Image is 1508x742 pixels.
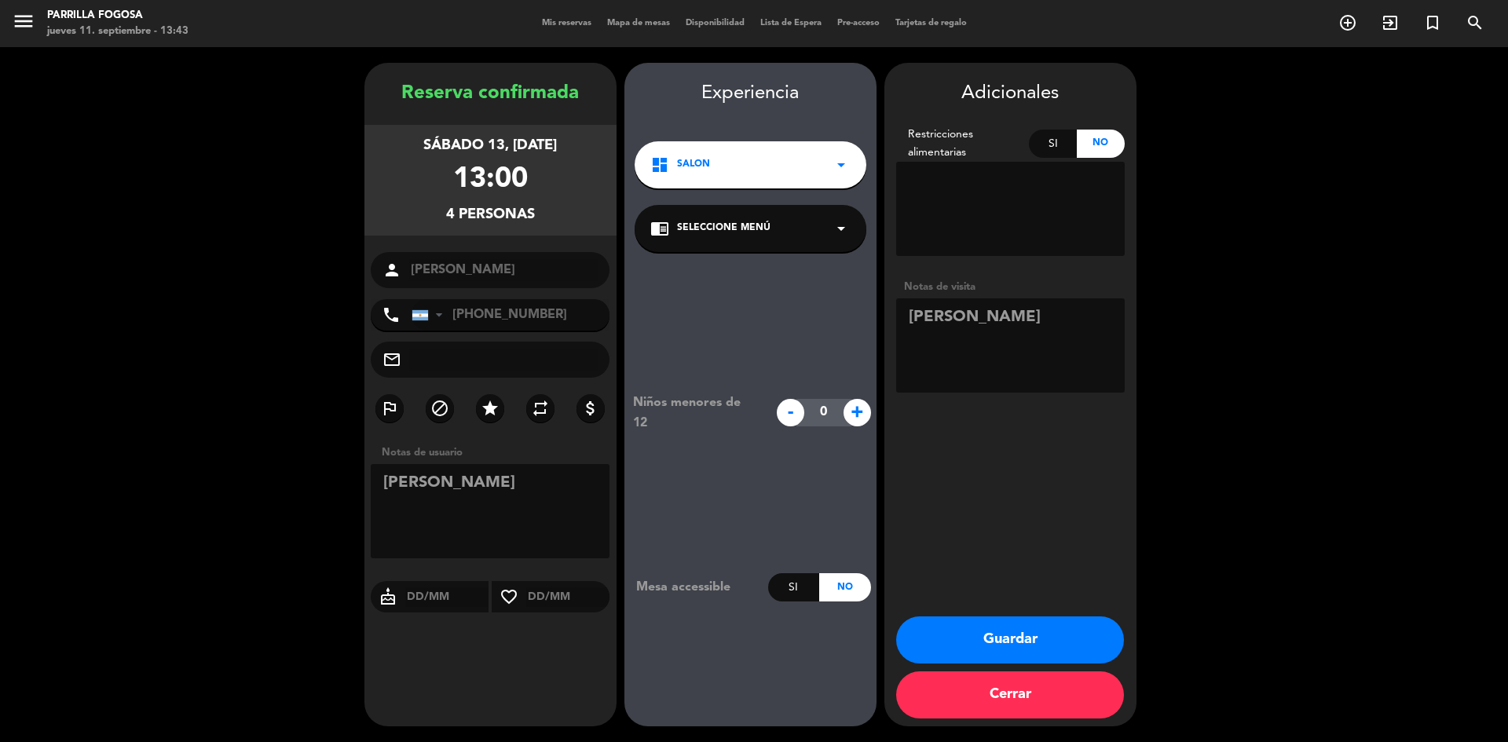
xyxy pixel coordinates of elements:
[650,219,669,238] i: chrome_reader_mode
[844,399,871,426] span: +
[896,279,1125,295] div: Notas de visita
[1077,130,1125,158] div: No
[47,8,188,24] div: Parrilla Fogosa
[1423,13,1442,32] i: turned_in_not
[492,587,526,606] i: favorite_border
[1466,13,1484,32] i: search
[1029,130,1077,158] div: Si
[12,9,35,33] i: menu
[364,79,617,109] div: Reserva confirmada
[896,671,1124,718] button: Cerrar
[621,393,768,433] div: Niños menores de 12
[534,19,599,27] span: Mis reservas
[677,221,770,236] span: Seleccione Menú
[678,19,752,27] span: Disponibilidad
[481,399,500,418] i: star
[677,157,710,173] span: SALON
[12,9,35,38] button: menu
[832,155,851,174] i: arrow_drop_down
[453,157,528,203] div: 13:00
[896,126,1030,162] div: Restricciones alimentarias
[752,19,829,27] span: Lista de Espera
[777,399,804,426] span: -
[829,19,888,27] span: Pre-acceso
[405,587,489,607] input: DD/MM
[374,444,617,461] div: Notas de usuario
[382,305,401,324] i: phone
[896,79,1125,109] div: Adicionales
[599,19,678,27] span: Mapa de mesas
[526,587,610,607] input: DD/MM
[47,24,188,39] div: jueves 11. septiembre - 13:43
[896,616,1124,663] button: Guardar
[380,399,399,418] i: outlined_flag
[382,350,401,369] i: mail_outline
[768,573,819,601] div: Si
[412,300,448,330] div: Argentina: +54
[1338,13,1357,32] i: add_circle_outline
[819,573,870,601] div: No
[382,261,401,280] i: person
[423,134,557,157] div: sábado 13, [DATE]
[832,219,851,238] i: arrow_drop_down
[888,19,975,27] span: Tarjetas de regalo
[581,399,600,418] i: attach_money
[430,399,449,418] i: block
[371,587,405,606] i: cake
[624,577,768,598] div: Mesa accessible
[624,79,877,109] div: Experiencia
[1381,13,1400,32] i: exit_to_app
[650,155,669,174] i: dashboard
[531,399,550,418] i: repeat
[446,203,535,226] div: 4 personas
